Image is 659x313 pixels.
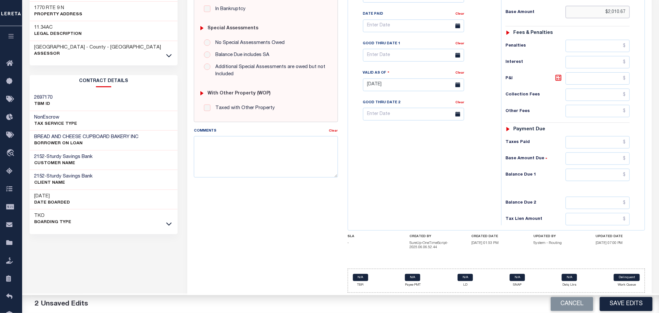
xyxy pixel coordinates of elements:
[566,169,630,181] input: $
[47,174,93,179] span: Sturdy Savings Bank
[458,283,473,288] p: LD
[566,40,630,52] input: $
[562,283,577,288] p: Delq Ltrs
[514,127,545,132] h6: Payment due
[596,241,645,245] h5: [DATE] 07:00 PM
[34,160,93,167] p: CUSTOMER Name
[566,56,630,68] input: $
[596,235,645,238] h4: UPDATED DATE
[505,217,565,222] h6: Tax Lien Amount
[505,43,565,49] h6: Penalties
[566,89,630,101] input: $
[34,44,161,51] h3: [GEOGRAPHIC_DATA] - County - [GEOGRAPHIC_DATA]
[566,213,630,225] input: $
[34,213,72,219] h3: TKO
[455,42,464,45] a: Clear
[510,283,525,288] p: SNAP
[47,154,93,159] span: Sturdy Savings Bank
[363,49,464,62] input: Enter Date
[363,78,464,91] input: Enter Date
[208,26,258,31] h6: Special Assessments
[505,172,565,178] h6: Balance Due 1
[533,241,583,245] h5: System - Routing
[34,174,45,179] span: 2152
[600,297,652,311] button: Save Edits
[510,274,525,281] a: N/A
[34,31,82,37] p: Legal Description
[34,154,93,160] h3: -
[455,71,464,75] a: Clear
[212,105,275,112] label: Taxed with Other Property
[566,105,630,117] input: $
[505,200,565,206] h6: Balance Due 2
[405,283,421,288] p: Payee PMT
[212,39,285,47] label: No Special Assessments Owed
[566,152,630,165] input: $
[455,12,464,16] a: Clear
[566,197,630,209] input: $
[458,274,473,281] a: N/A
[455,101,464,104] a: Clear
[353,274,368,281] a: N/A
[6,149,17,158] i: travel_explore
[194,128,216,134] label: Comments
[41,301,88,307] span: Unsaved Edits
[505,74,565,83] h6: P&I
[363,100,400,106] label: Good Thru Date 2
[363,20,464,32] input: Enter Date
[34,101,53,107] p: TBM ID
[614,274,640,281] a: Delinquent
[34,121,77,127] p: Tax Service Type
[34,154,45,159] span: 2152
[329,129,338,133] a: Clear
[212,64,328,78] label: Additional Special Assessments are owed but not Included
[34,301,38,307] span: 2
[363,11,383,17] label: Date Paid
[505,140,565,145] h6: Taxes Paid
[363,41,400,47] label: Good Thru Date 1
[34,134,139,140] h3: BREAD AND CHEESE CUPBOARD BAKERY INC
[34,11,83,18] p: Property Address
[533,235,583,238] h4: UPDATED BY
[505,109,565,114] h6: Other Fees
[410,241,459,249] h5: SureUp-OneTimeScript-2025.06.06.52.44
[34,200,70,206] p: Date Boarded
[566,72,630,85] input: $
[348,235,397,238] h4: SLA
[566,6,630,18] input: $
[566,136,630,149] input: $
[514,30,553,36] h6: Fees & Penalties
[34,5,83,11] h3: 1770 RTE 9 N
[505,10,565,15] h6: Base Amount
[34,94,53,101] h3: 2697170
[363,108,464,121] input: Enter Date
[34,24,82,31] h3: 11.34AC
[614,283,640,288] p: Work Queue
[34,140,139,147] p: BORROWER ON LOAN
[34,180,93,186] p: CLIENT Name
[505,92,565,97] h6: Collection Fees
[405,274,420,281] a: N/A
[212,51,269,59] label: Balance Due includes SA
[34,51,161,57] p: Assessor
[562,274,577,281] a: N/A
[212,6,246,13] label: In Bankruptcy
[363,70,390,76] label: Valid as Of
[34,193,70,200] h3: [DATE]
[34,114,77,121] h3: NonEscrow
[505,156,565,161] h6: Base Amount Due
[348,241,349,245] span: -
[505,60,565,65] h6: Interest
[34,219,72,226] p: Boarding Type
[34,173,93,180] h3: -
[30,75,178,87] h2: CONTRACT details
[353,283,368,288] p: TBR
[410,235,459,238] h4: CREATED BY
[472,235,521,238] h4: CREATED DATE
[472,241,521,245] h5: [DATE] 01:53 PM
[208,91,271,96] h6: with Other Property (WOP)
[551,297,593,311] button: Cancel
